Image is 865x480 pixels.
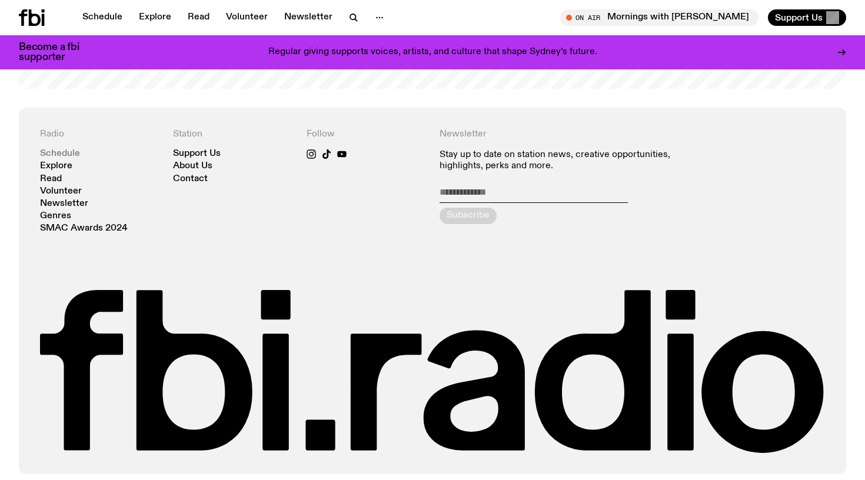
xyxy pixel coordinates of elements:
[132,9,178,26] a: Explore
[181,9,217,26] a: Read
[75,9,129,26] a: Schedule
[40,162,72,171] a: Explore
[173,175,208,184] a: Contact
[277,9,340,26] a: Newsletter
[19,42,94,62] h3: Become a fbi supporter
[173,149,221,158] a: Support Us
[219,9,275,26] a: Volunteer
[40,149,80,158] a: Schedule
[440,149,692,172] p: Stay up to date on station news, creative opportunities, highlights, perks and more.
[173,162,212,171] a: About Us
[40,224,128,233] a: SMAC Awards 2024
[40,187,82,196] a: Volunteer
[775,12,823,23] span: Support Us
[307,129,425,140] h4: Follow
[440,208,497,224] button: Subscribe
[440,129,692,140] h4: Newsletter
[40,212,71,221] a: Genres
[268,47,597,58] p: Regular giving supports voices, artists, and culture that shape Sydney’s future.
[173,129,292,140] h4: Station
[768,9,846,26] button: Support Us
[560,9,758,26] button: On AirMornings with [PERSON_NAME]
[40,175,62,184] a: Read
[40,129,159,140] h4: Radio
[40,199,88,208] a: Newsletter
